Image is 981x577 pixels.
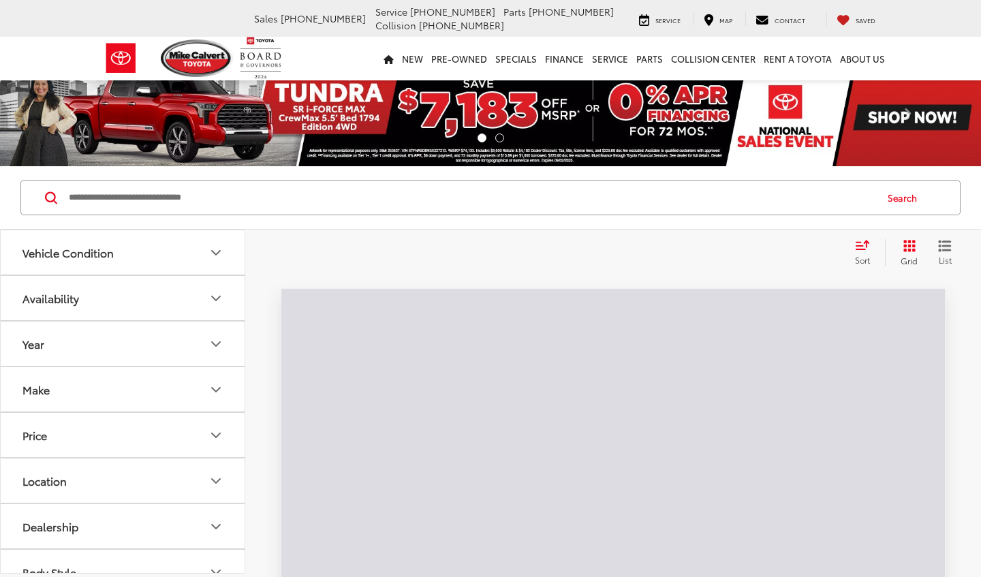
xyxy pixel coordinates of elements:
span: Sort [855,254,870,266]
button: Select sort value [848,239,885,266]
button: YearYear [1,322,246,366]
span: Collision [375,18,416,32]
div: Location [22,474,67,487]
div: Availability [22,292,79,305]
a: Map [694,12,743,26]
a: Home [379,37,398,80]
span: [PHONE_NUMBER] [281,12,366,25]
a: Parts [632,37,667,80]
button: Search [875,181,937,215]
div: Price [208,427,224,443]
div: Availability [208,290,224,307]
button: DealershipDealership [1,504,246,548]
a: Service [588,37,632,80]
a: Collision Center [667,37,760,80]
span: Grid [901,255,918,266]
span: [PHONE_NUMBER] [529,5,614,18]
button: AvailabilityAvailability [1,276,246,320]
button: LocationLocation [1,458,246,503]
a: Finance [541,37,588,80]
span: [PHONE_NUMBER] [410,5,495,18]
input: Search by Make, Model, or Keyword [67,181,875,214]
div: Dealership [22,520,78,533]
span: Map [719,16,732,25]
div: Year [208,336,224,352]
a: My Saved Vehicles [826,12,886,26]
div: Make [22,383,50,396]
span: Parts [503,5,526,18]
a: Contact [745,12,815,26]
span: Service [375,5,407,18]
a: Specials [491,37,541,80]
img: Mike Calvert Toyota [161,40,233,77]
a: Pre-Owned [427,37,491,80]
a: New [398,37,427,80]
a: About Us [836,37,889,80]
button: PricePrice [1,413,246,457]
div: Vehicle Condition [22,246,114,259]
div: Vehicle Condition [208,245,224,261]
a: Rent a Toyota [760,37,836,80]
span: List [938,254,952,266]
a: Service [629,12,691,26]
span: Contact [775,16,805,25]
div: Dealership [208,518,224,535]
span: [PHONE_NUMBER] [419,18,504,32]
button: MakeMake [1,367,246,411]
span: Sales [254,12,278,25]
div: Location [208,473,224,489]
div: Year [22,337,44,350]
button: List View [928,239,962,266]
button: Vehicle ConditionVehicle Condition [1,230,246,275]
div: Make [208,381,224,398]
div: Price [22,428,47,441]
span: Saved [856,16,875,25]
button: Grid View [885,239,928,266]
span: Service [655,16,681,25]
img: Toyota [95,36,146,80]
